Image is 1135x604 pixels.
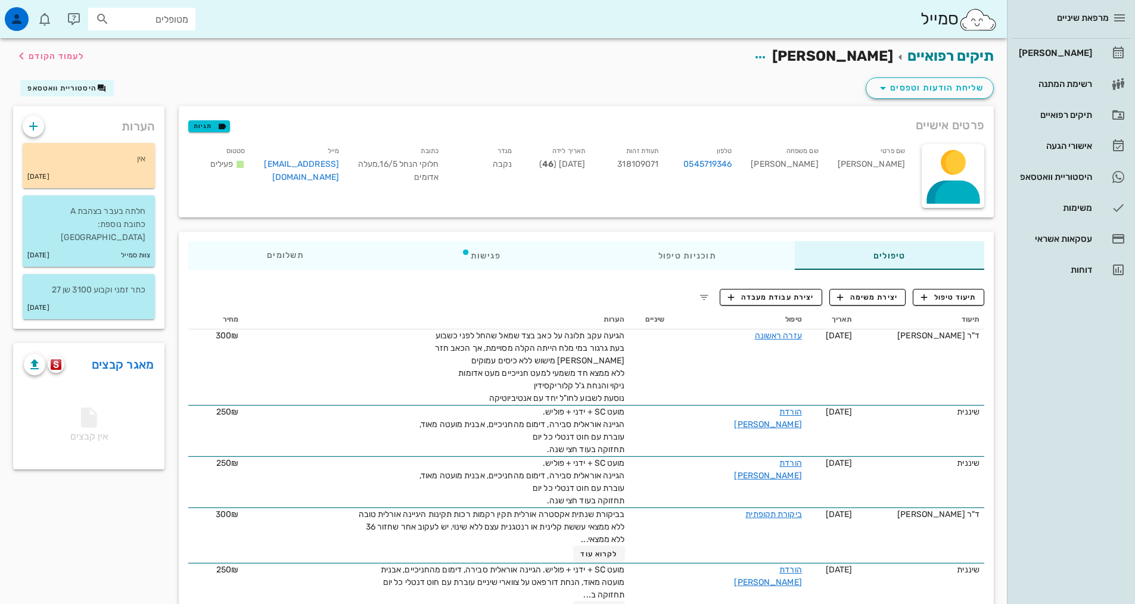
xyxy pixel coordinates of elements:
small: צוות סמייל [121,249,150,262]
a: עסקאות אשראי [1012,225,1130,253]
span: מועט SC + ידני + פוליש. הגיינה אוראלית סבירה, דימום מהחניכיים, אבנית מועטה מאוד, הנחת דורפאט על צ... [381,565,625,600]
button: יצירת משימה [829,289,906,306]
div: דוחות [1016,265,1092,275]
span: [DATE] [826,331,853,341]
button: לעמוד הקודם [14,45,84,67]
div: אישורי הגעה [1016,141,1092,151]
a: ביקורת תקופתית [745,509,801,519]
a: הורדת [PERSON_NAME] [734,565,801,587]
span: [DATE] [826,458,853,468]
span: מעלה אדומים [358,159,439,182]
div: טיפולים [795,241,984,270]
div: עסקאות אשראי [1016,234,1092,244]
div: היסטוריית וואטסאפ [1016,172,1092,182]
div: שיננית [862,406,979,418]
span: תגיות [194,121,225,132]
div: שיננית [862,563,979,576]
a: רשימת המתנה [1012,70,1130,98]
span: היסטוריית וואטסאפ [27,84,97,92]
span: 300₪ [216,331,238,341]
a: היסטוריית וואטסאפ [1012,163,1130,191]
span: תיעוד טיפול [921,292,977,303]
span: יצירת משימה [837,292,898,303]
p: חלתה בעבר בצהבת A כתובת נוספת: [GEOGRAPHIC_DATA] [32,205,145,244]
a: הורדת [PERSON_NAME] [734,458,801,481]
span: 250₪ [216,565,238,575]
div: [PERSON_NAME] [828,142,915,191]
span: 250₪ [216,458,238,468]
span: 250₪ [216,407,238,417]
button: היסטוריית וואטסאפ [20,80,114,96]
div: רשימת המתנה [1016,79,1092,89]
p: כתר זמני וקבוע 3100 שן 27 [32,284,145,297]
span: מרפאת שיניים [1057,13,1109,23]
small: שם פרטי [881,147,905,155]
button: יצירת עבודת מעבדה [720,289,822,306]
a: תיקים רפואיים [1012,101,1130,129]
th: טיפול [669,310,807,329]
span: [DATE] [826,407,853,417]
a: מאגר קבצים [92,355,154,374]
div: תיקים רפואיים [1016,110,1092,120]
button: שליחת הודעות וטפסים [866,77,994,99]
img: SmileCloud logo [959,8,997,32]
small: מייל [328,147,339,155]
th: מחיר [188,310,243,329]
div: נקבה [448,142,521,191]
div: ד"ר [PERSON_NAME] [862,508,979,521]
span: תשלומים [267,251,304,260]
a: דוחות [1012,256,1130,284]
th: הערות [243,310,629,329]
span: 300₪ [216,509,238,519]
small: טלפון [717,147,732,155]
a: עזרה ראשונה [755,331,802,341]
div: משימות [1016,203,1092,213]
a: [EMAIL_ADDRESS][DOMAIN_NAME] [264,159,339,182]
span: [DATE] [826,565,853,575]
span: חלוקי הנחל 16/5 [378,159,439,169]
span: פעילים [210,159,234,169]
span: , [378,159,380,169]
div: סמייל [921,7,997,32]
small: מגדר [497,147,512,155]
span: שליחת הודעות וטפסים [876,81,984,95]
span: בביקורת שנתית אקסטרה אורלית תקין רקמות רכות תקינות היגיינה אורלית טובה ללא ממצאי עששת קלינית או ר... [359,509,625,544]
button: scanora logo [48,356,64,373]
small: שם משפחה [786,147,819,155]
span: לקרוא עוד [580,550,617,558]
a: משימות [1012,194,1130,222]
span: [PERSON_NAME] [772,48,893,64]
small: תעודת זהות [626,147,658,155]
small: [DATE] [27,170,49,183]
span: פרטים אישיים [916,116,984,135]
a: הורדת [PERSON_NAME] [734,407,801,429]
small: סטטוס [226,147,245,155]
div: שיננית [862,457,979,469]
small: תאריך לידה [552,147,585,155]
strong: 46 [542,159,553,169]
div: תוכניות טיפול [580,241,795,270]
button: תגיות [188,120,230,132]
p: אין [32,152,145,166]
small: כתובת [421,147,439,155]
span: יצירת עבודת מעבדה [728,292,814,303]
button: לקרוא עוד [573,546,625,562]
a: 0545719346 [683,158,732,171]
img: scanora logo [51,359,62,370]
a: [PERSON_NAME] [1012,39,1130,67]
div: הערות [13,106,164,141]
small: [DATE] [27,301,49,315]
th: שיניים [630,310,669,329]
div: פגישות [383,241,580,270]
span: הגיעה עקב תלונה על כאב בצד שמאל שהחל לפני כשבוע בעת גרגור במי מלח הייתה הקלה מסויימת, אך הכאב חזר... [435,331,625,403]
a: תיקים רפואיים [907,48,994,64]
div: ד"ר [PERSON_NAME] [862,329,979,342]
span: לעמוד הקודם [29,51,84,61]
th: תיעוד [857,310,984,329]
span: אין קבצים [70,411,108,442]
span: תג [35,10,42,17]
span: [DATE] [826,509,853,519]
span: [DATE] ( ) [539,159,585,169]
th: תאריך [807,310,857,329]
small: [DATE] [27,249,49,262]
